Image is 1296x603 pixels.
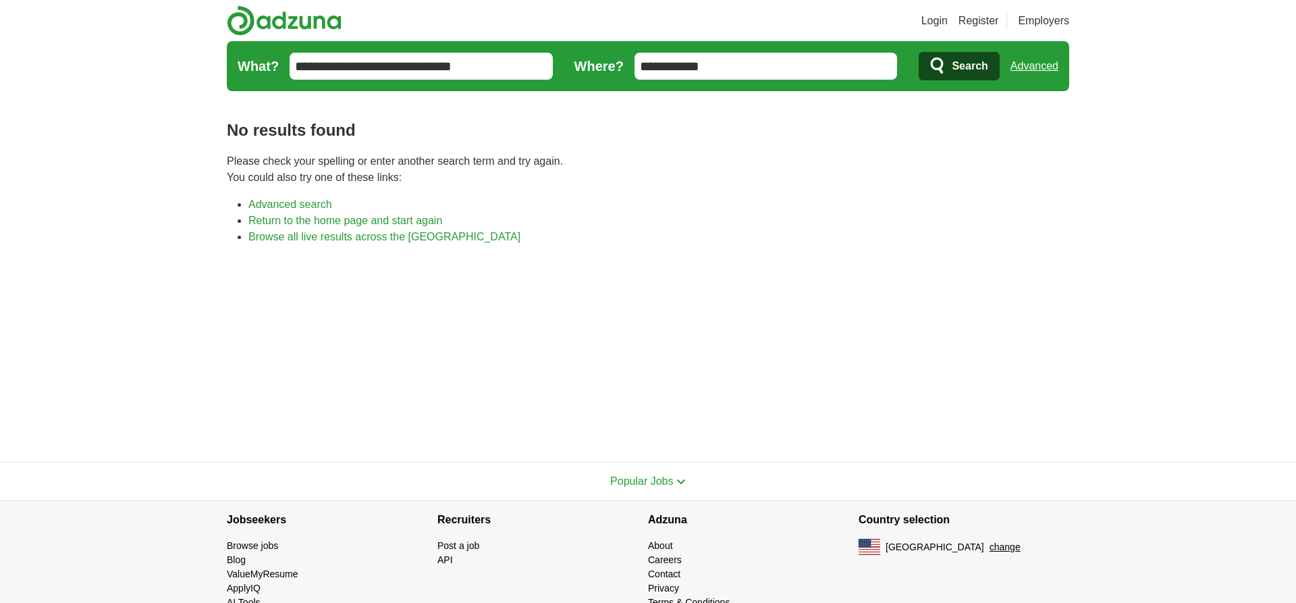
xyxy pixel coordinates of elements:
a: Careers [648,554,682,565]
label: Where? [574,56,624,76]
iframe: Ads by Google [227,256,1069,440]
h4: Country selection [859,501,1069,539]
a: Return to the home page and start again [248,215,442,226]
a: Login [921,13,948,29]
a: Browse all live results across the [GEOGRAPHIC_DATA] [248,231,520,242]
a: Register [959,13,999,29]
img: toggle icon [676,479,686,485]
p: Please check your spelling or enter another search term and try again. You could also try one of ... [227,153,1069,186]
button: change [990,540,1021,554]
a: API [437,554,453,565]
a: Browse jobs [227,540,278,551]
a: Advanced [1010,53,1058,80]
a: Contact [648,569,680,579]
a: Advanced search [248,199,332,210]
a: About [648,540,673,551]
h1: No results found [227,118,1069,142]
img: Adzuna logo [227,5,342,36]
a: ValueMyResume [227,569,298,579]
a: ApplyIQ [227,583,261,594]
span: Popular Jobs [610,475,673,487]
span: Search [952,53,988,80]
a: Privacy [648,583,679,594]
a: Employers [1018,13,1069,29]
a: Post a job [437,540,479,551]
span: [GEOGRAPHIC_DATA] [886,540,984,554]
button: Search [919,52,999,80]
a: Blog [227,554,246,565]
img: US flag [859,539,880,555]
label: What? [238,56,279,76]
